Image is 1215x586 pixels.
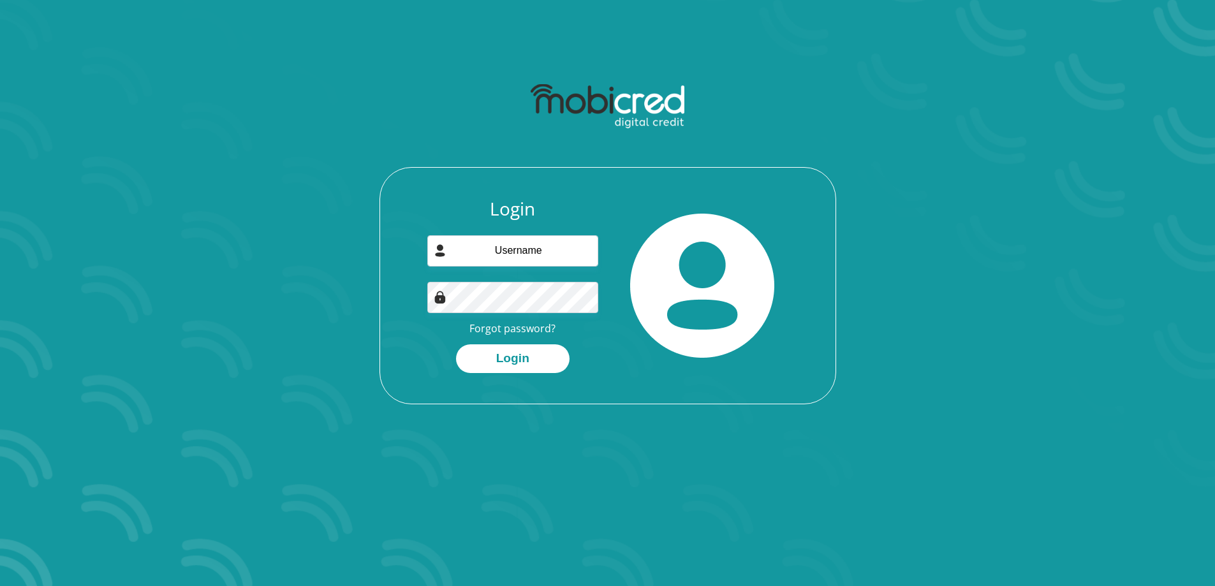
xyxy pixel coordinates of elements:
[434,244,446,257] img: user-icon image
[434,291,446,304] img: Image
[456,344,570,373] button: Login
[427,235,598,267] input: Username
[531,84,684,129] img: mobicred logo
[469,321,556,335] a: Forgot password?
[427,198,598,220] h3: Login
